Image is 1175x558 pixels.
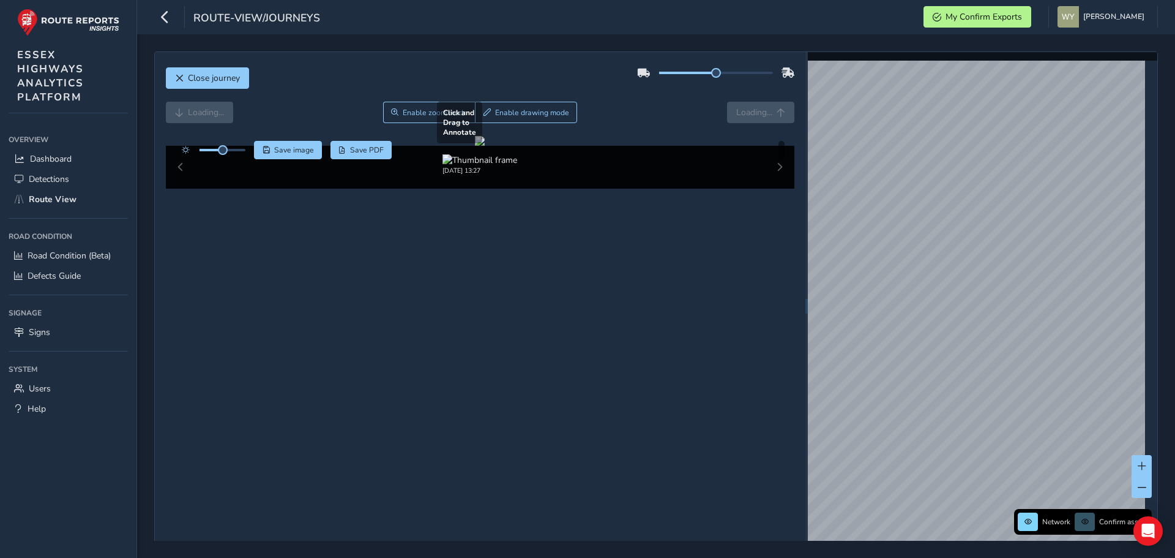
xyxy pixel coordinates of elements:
[946,11,1022,23] span: My Confirm Exports
[17,9,119,36] img: rr logo
[1042,517,1070,527] span: Network
[442,154,517,166] img: Thumbnail frame
[193,10,320,28] span: route-view/journeys
[475,102,577,123] button: Draw
[9,379,128,399] a: Users
[495,108,569,118] span: Enable drawing mode
[9,246,128,266] a: Road Condition (Beta)
[1133,516,1163,546] div: Open Intercom Messenger
[9,149,128,169] a: Dashboard
[29,173,69,185] span: Detections
[29,326,50,338] span: Signs
[9,130,128,149] div: Overview
[9,189,128,209] a: Route View
[17,48,84,104] span: ESSEX HIGHWAYS ANALYTICS PLATFORM
[923,6,1031,28] button: My Confirm Exports
[166,67,249,89] button: Close journey
[1057,6,1149,28] button: [PERSON_NAME]
[350,145,384,155] span: Save PDF
[28,270,81,282] span: Defects Guide
[9,322,128,342] a: Signs
[1083,6,1144,28] span: [PERSON_NAME]
[9,266,128,286] a: Defects Guide
[330,141,392,159] button: PDF
[254,141,322,159] button: Save
[28,250,111,262] span: Road Condition (Beta)
[30,153,72,165] span: Dashboard
[442,166,517,175] div: [DATE] 13:27
[28,403,46,415] span: Help
[1099,517,1148,527] span: Confirm assets
[403,108,468,118] span: Enable zoom mode
[29,383,51,394] span: Users
[9,399,128,419] a: Help
[188,72,240,84] span: Close journey
[9,360,128,379] div: System
[9,304,128,322] div: Signage
[383,102,476,123] button: Zoom
[29,194,76,205] span: Route View
[9,169,128,189] a: Detections
[1057,6,1079,28] img: diamond-layout
[9,227,128,246] div: Road Condition
[274,145,314,155] span: Save image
